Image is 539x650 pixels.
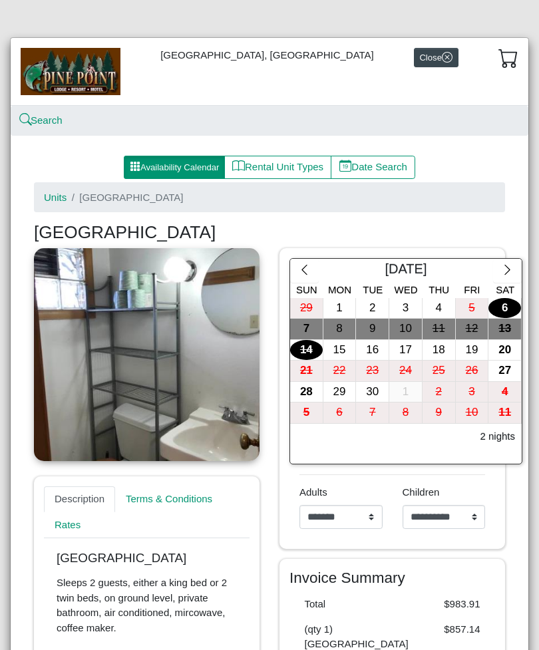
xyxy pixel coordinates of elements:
span: [GEOGRAPHIC_DATA] [79,192,183,203]
a: Terms & Conditions [115,486,223,513]
div: 11 [423,319,455,339]
div: [GEOGRAPHIC_DATA], [GEOGRAPHIC_DATA] [11,38,528,105]
div: 27 [488,361,521,381]
button: 9 [423,403,456,424]
div: 9 [423,403,455,423]
a: Description [44,486,115,513]
button: calendar dateDate Search [331,156,415,180]
p: Sleeps 2 guests, either a king bed or 2 twin beds, on ground level, private bathroom, air conditi... [57,575,237,635]
span: Adults [299,486,327,498]
div: 26 [456,361,488,381]
div: 24 [389,361,422,381]
svg: x circle [442,52,452,63]
span: Fri [464,284,480,295]
button: 9 [356,319,389,340]
button: 3 [389,298,423,319]
button: 3 [456,382,489,403]
div: 9 [356,319,389,339]
button: 10 [456,403,489,424]
div: 20 [488,340,521,361]
div: $983.91 [393,597,490,612]
span: Tue [363,284,383,295]
button: 1 [323,298,357,319]
button: 23 [356,361,389,382]
span: Mon [328,284,351,295]
svg: grid3x3 gap fill [130,161,140,172]
button: 8 [389,403,423,424]
img: b144ff98-a7e1-49bd-98da-e9ae77355310.jpg [21,48,120,94]
button: 26 [456,361,489,382]
button: 12 [456,319,489,340]
button: 29 [323,382,357,403]
div: 6 [323,403,356,423]
p: [GEOGRAPHIC_DATA] [57,551,237,566]
button: 28 [290,382,323,403]
button: 19 [456,340,489,361]
div: 1 [389,382,422,403]
button: 25 [423,361,456,382]
div: 8 [323,319,356,339]
button: chevron left [290,259,319,283]
div: 6 [488,298,521,319]
div: 10 [389,319,422,339]
button: 6 [323,403,357,424]
button: 5 [456,298,489,319]
h3: [GEOGRAPHIC_DATA] [34,222,505,244]
svg: book [232,160,245,172]
div: 11 [488,403,521,423]
h6: 2 nights [480,430,515,442]
button: 21 [290,361,323,382]
a: searchSearch [21,114,63,126]
button: 14 [290,340,323,361]
button: 11 [423,319,456,340]
div: 5 [290,403,323,423]
span: Sat [496,284,514,295]
button: bookRental Unit Types [224,156,331,180]
span: Children [403,486,440,498]
button: 18 [423,340,456,361]
button: 4 [488,382,522,403]
div: 3 [389,298,422,319]
div: 10 [456,403,488,423]
div: 21 [290,361,323,381]
button: 7 [290,319,323,340]
div: 22 [323,361,356,381]
button: 22 [323,361,357,382]
div: 13 [488,319,521,339]
span: Thu [429,284,449,295]
button: 5 [290,403,323,424]
button: 1 [389,382,423,403]
span: Wed [395,284,418,295]
button: 16 [356,340,389,361]
svg: calendar date [339,160,352,172]
svg: cart [498,48,518,68]
button: 13 [488,319,522,340]
div: [DATE] [319,259,493,283]
button: 11 [488,403,522,424]
div: 17 [389,340,422,361]
button: 2 [423,382,456,403]
button: chevron right [493,259,522,283]
div: 15 [323,340,356,361]
div: 23 [356,361,389,381]
button: 20 [488,340,522,361]
button: 10 [389,319,423,340]
span: Sun [296,284,317,295]
button: 27 [488,361,522,382]
button: 2 [356,298,389,319]
div: 1 [323,298,356,319]
button: 30 [356,382,389,403]
div: 12 [456,319,488,339]
button: 29 [290,298,323,319]
svg: search [21,115,31,125]
svg: chevron right [501,263,514,276]
div: 2 [423,382,455,403]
